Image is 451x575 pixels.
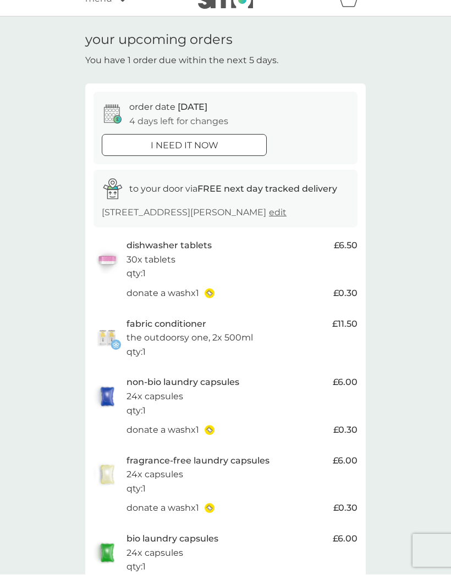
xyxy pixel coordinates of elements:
[127,345,146,360] p: qty : 1
[102,135,267,157] button: i need it now
[127,331,253,345] p: the outdoorsy one, 2x 500ml
[334,239,358,253] span: £6.50
[129,115,228,129] p: 4 days left for changes
[127,501,199,516] p: donate a wash x 1
[127,454,269,468] p: fragrance-free laundry capsules
[269,208,287,218] a: edit
[333,423,358,438] span: £0.30
[333,501,358,516] span: £0.30
[127,267,146,281] p: qty : 1
[127,560,146,574] p: qty : 1
[127,468,183,482] p: 24x capsules
[127,376,239,390] p: non-bio laundry capsules
[333,454,358,468] span: £6.00
[127,532,218,546] p: bio laundry capsules
[127,423,199,438] p: donate a wash x 1
[332,317,358,332] span: £11.50
[127,287,199,301] p: donate a wash x 1
[127,482,146,496] p: qty : 1
[85,32,233,48] h1: your upcoming orders
[151,139,218,153] p: i need it now
[333,376,358,390] span: £6.00
[102,206,287,220] p: [STREET_ADDRESS][PERSON_NAME]
[129,184,337,194] span: to your door via
[127,253,175,267] p: 30x tablets
[178,102,207,113] span: [DATE]
[127,239,212,253] p: dishwasher tablets
[127,390,183,404] p: 24x capsules
[127,317,206,332] p: fabric conditioner
[127,404,146,418] p: qty : 1
[85,54,278,68] p: You have 1 order due within the next 5 days.
[129,101,207,115] p: order date
[333,532,358,546] span: £6.00
[127,546,183,561] p: 24x capsules
[333,287,358,301] span: £0.30
[197,184,337,194] strong: FREE next day tracked delivery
